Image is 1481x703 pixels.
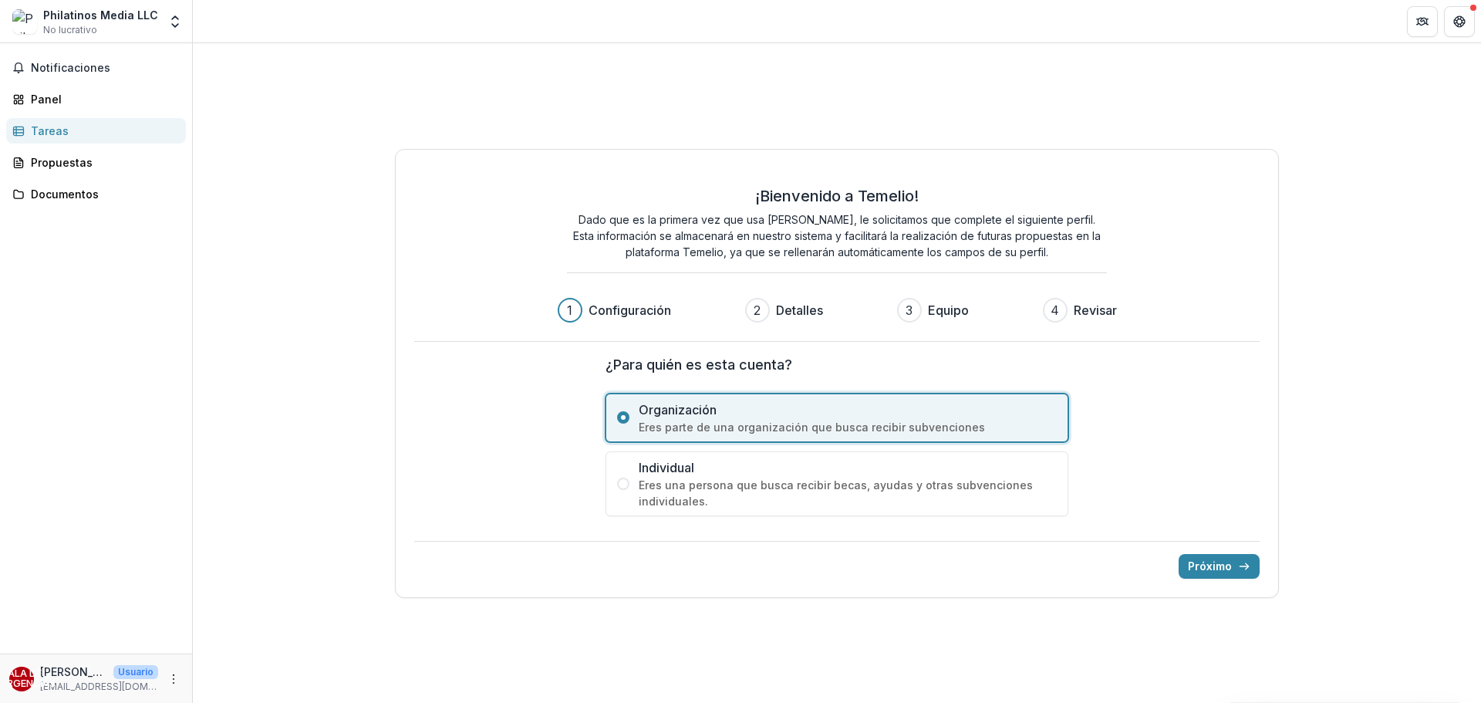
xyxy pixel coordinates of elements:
div: Progreso [558,298,1117,323]
button: Fogonadura [1407,6,1438,37]
font: Philatinos Media LLC [43,8,158,22]
font: Organización [639,402,717,417]
font: ¡Bienvenido a Temelio! [755,187,919,205]
button: Más [164,670,183,688]
font: Notificaciones [31,61,110,74]
font: [PERSON_NAME] [40,665,128,678]
font: Individual [639,460,694,475]
font: No lucrativo [43,24,97,35]
font: 4 [1051,302,1059,318]
button: Próximo [1179,554,1260,579]
font: Próximo [1188,559,1232,572]
font: Documentos [31,188,99,201]
a: Tareas [6,118,186,144]
button: Notificaciones [6,56,186,80]
font: Eres una persona que busca recibir becas, ayudas y otras subvenciones individuales. [639,478,1036,508]
a: Panel [6,86,186,112]
font: Configuración [589,302,671,318]
font: Propuestas [31,156,93,169]
button: Conmutador de entidades abiertas [164,6,186,37]
font: [EMAIL_ADDRESS][DOMAIN_NAME] [40,681,197,692]
font: 3 [906,302,913,318]
font: Revisar [1074,302,1117,318]
font: Detalles [776,302,823,318]
font: ¿Para quién es esta cuenta? [606,357,792,373]
font: Panel [31,93,62,106]
font: Dado que es la primera vez que usa [PERSON_NAME], le solicitamos que complete el siguiente perfil... [573,213,1101,259]
a: Propuestas [6,150,186,175]
button: Obtener ayuda [1444,6,1475,37]
font: Usuario [118,666,153,678]
font: 2 [754,302,761,318]
font: Eres parte de una organización que busca recibir subvenciones [639,421,985,434]
font: 1 [567,302,572,318]
font: Equipo [928,302,969,318]
font: Tareas [31,124,69,137]
a: Documentos [6,181,186,207]
img: Philatinos Media LLC [12,9,37,34]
